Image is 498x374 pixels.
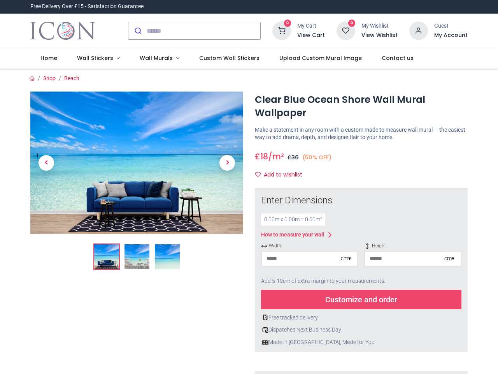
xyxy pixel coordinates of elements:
a: Shop [43,75,56,81]
a: View Wishlist [361,32,398,39]
img: Icon Wall Stickers [30,20,95,42]
img: uk [262,339,268,346]
a: Wall Stickers [67,48,130,69]
a: Wall Murals [130,48,189,69]
div: Free Delivery Over £15 - Satisfaction Guarantee [30,3,144,11]
span: 18 [260,151,268,162]
div: My Wishlist [361,22,398,30]
div: Guest [434,22,468,30]
a: Previous [30,113,62,213]
a: Next [211,113,243,213]
span: 36 [291,153,299,161]
small: (50% OFF) [302,153,332,162]
span: Custom Wall Stickers [199,54,260,62]
span: /m² [268,151,284,162]
span: Home [40,54,57,62]
a: View Cart [297,32,325,39]
a: 0 [337,27,355,34]
sup: 0 [284,19,291,27]
span: Previous [39,155,54,171]
span: Wall Murals [140,54,173,62]
img: Clear Blue Ocean Shore Wall Mural Wallpaper [94,244,119,269]
span: Contact us [382,54,414,62]
span: £ [255,151,268,162]
div: My Cart [297,22,325,30]
a: Beach [64,75,79,81]
i: Add to wishlist [255,172,261,177]
div: Customize and order [261,290,461,309]
span: £ [288,153,299,161]
div: 0.00 m x 0.00 m = 0.00 m² [261,213,325,226]
a: 0 [272,27,291,34]
div: How to measure your wall [261,231,324,239]
span: Wall Stickers [77,54,113,62]
div: Enter Dimensions [261,194,461,207]
a: Logo of Icon Wall Stickers [30,20,95,42]
span: Width [261,243,358,249]
div: cm ▾ [444,255,454,263]
div: cm ▾ [341,255,351,263]
span: Height [364,243,461,249]
img: WS-51167-02 [124,244,149,269]
div: Made in [GEOGRAPHIC_DATA], Made for You [261,339,461,346]
div: Free tracked delivery [261,314,461,322]
button: Submit [128,22,147,39]
div: Add 5-10cm of extra margin to your measurements. [261,273,461,290]
sup: 0 [348,19,356,27]
img: WS-51167-03 [155,244,180,269]
span: Next [219,155,235,171]
p: Make a statement in any room with a custom made to measure wall mural — the easiest way to add dr... [255,126,468,141]
span: Upload Custom Mural Image [279,54,362,62]
div: Dispatches Next Business Day [261,326,461,334]
h1: Clear Blue Ocean Shore Wall Mural Wallpaper [255,93,468,120]
button: Add to wishlistAdd to wishlist [255,168,309,182]
img: Clear Blue Ocean Shore Wall Mural Wallpaper [30,92,243,234]
iframe: Customer reviews powered by Trustpilot [304,3,468,11]
a: My Account [434,32,468,39]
